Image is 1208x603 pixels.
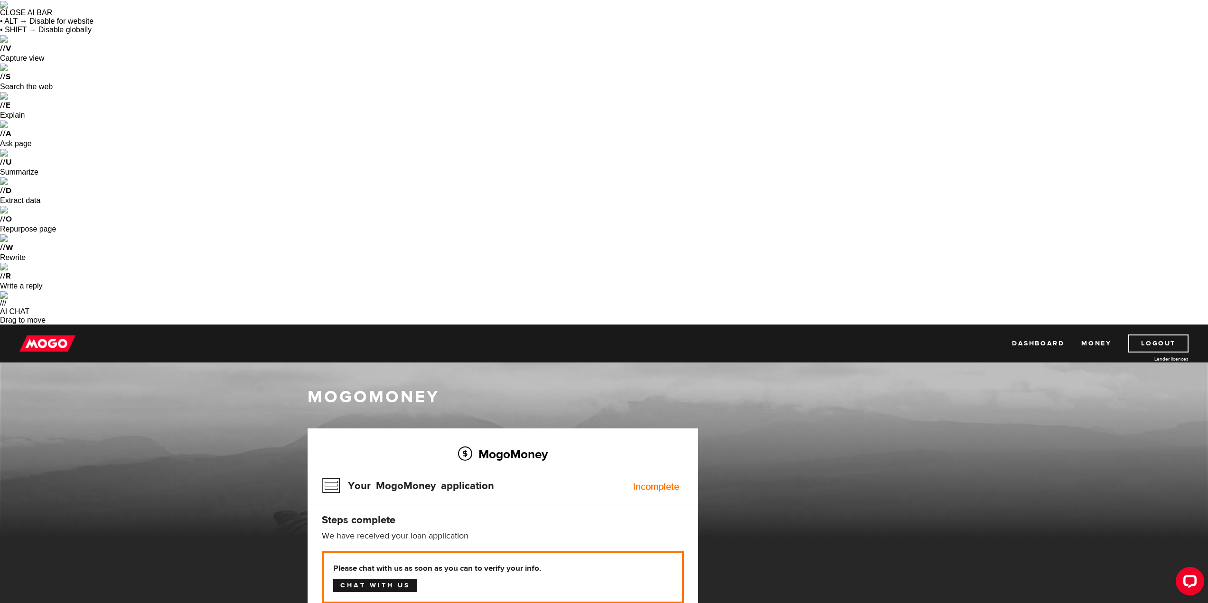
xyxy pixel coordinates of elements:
iframe: LiveChat chat widget [1168,563,1208,603]
a: Money [1081,334,1111,353]
b: Please chat with us as soon as you can to verify your info. [333,563,673,574]
a: Logout [1128,334,1189,353]
div: Incomplete [633,482,679,492]
a: Lender licences [1117,355,1189,362]
h4: Steps complete [322,513,684,527]
h1: MogoMoney [308,387,901,407]
img: mogo_logo-11ee424be714fa7cbb0f0f49df9e16ec.png [19,334,75,353]
h2: MogoMoney [322,444,684,464]
p: We have received your loan application [322,530,684,542]
a: Chat with us [333,579,417,592]
a: Dashboard [1012,334,1064,353]
h3: Your MogoMoney application [322,473,494,498]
